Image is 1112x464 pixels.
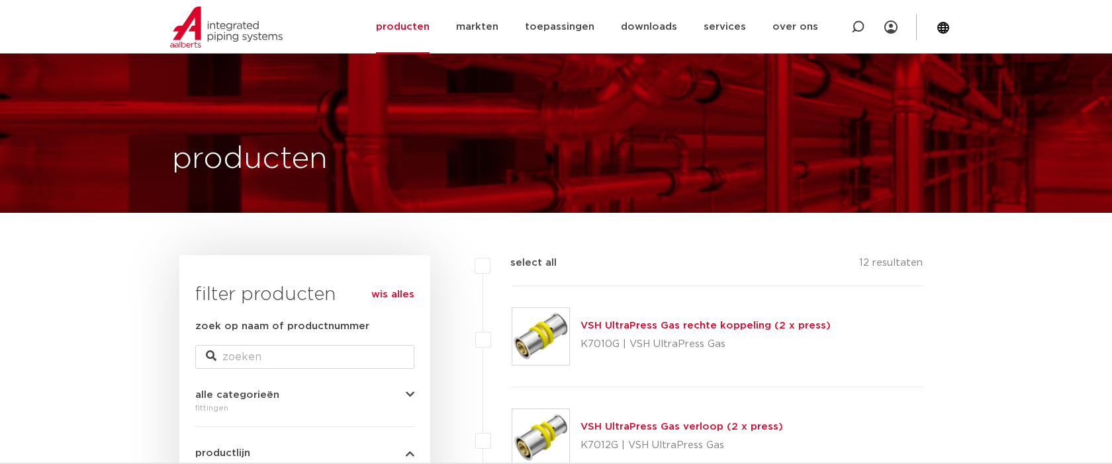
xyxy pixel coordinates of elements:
img: Thumbnail for VSH UltraPress Gas rechte koppeling (2 x press) [512,308,569,365]
input: zoeken [195,345,414,369]
a: VSH UltraPress Gas rechte koppeling (2 x press) [580,321,831,330]
label: select all [490,255,557,271]
p: K7012G | VSH UltraPress Gas [580,435,783,456]
button: alle categorieën [195,390,414,400]
p: 12 resultaten [859,255,923,276]
span: productlijn [195,448,250,458]
h1: producten [172,138,328,180]
label: zoek op naam of productnummer [195,319,369,334]
button: productlijn [195,448,414,458]
a: wis alles [371,287,414,303]
p: K7010G | VSH UltraPress Gas [580,334,831,355]
span: alle categorieën [195,390,279,400]
div: fittingen [195,400,414,416]
a: VSH UltraPress Gas verloop (2 x press) [580,422,783,432]
h3: filter producten [195,282,414,308]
